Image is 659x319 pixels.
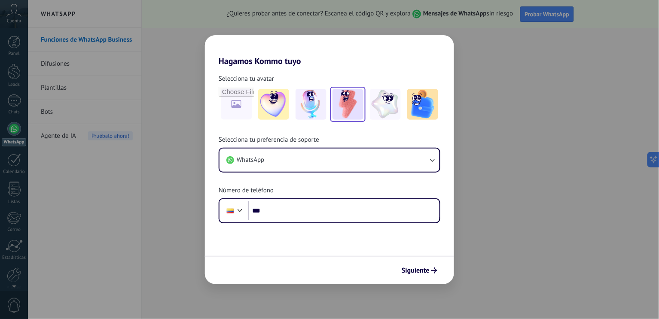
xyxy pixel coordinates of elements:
[219,75,274,83] span: Selecciona tu avatar
[219,186,274,195] span: Número de teléfono
[220,149,439,172] button: WhatsApp
[205,35,454,66] h2: Hagamos Kommo tuyo
[258,89,289,120] img: -1.jpeg
[370,89,401,120] img: -4.jpeg
[402,267,430,273] span: Siguiente
[333,89,363,120] img: -3.jpeg
[219,136,319,144] span: Selecciona tu preferencia de soporte
[222,202,238,220] div: Colombia: + 57
[237,156,264,164] span: WhatsApp
[296,89,326,120] img: -2.jpeg
[407,89,438,120] img: -5.jpeg
[398,263,441,278] button: Siguiente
